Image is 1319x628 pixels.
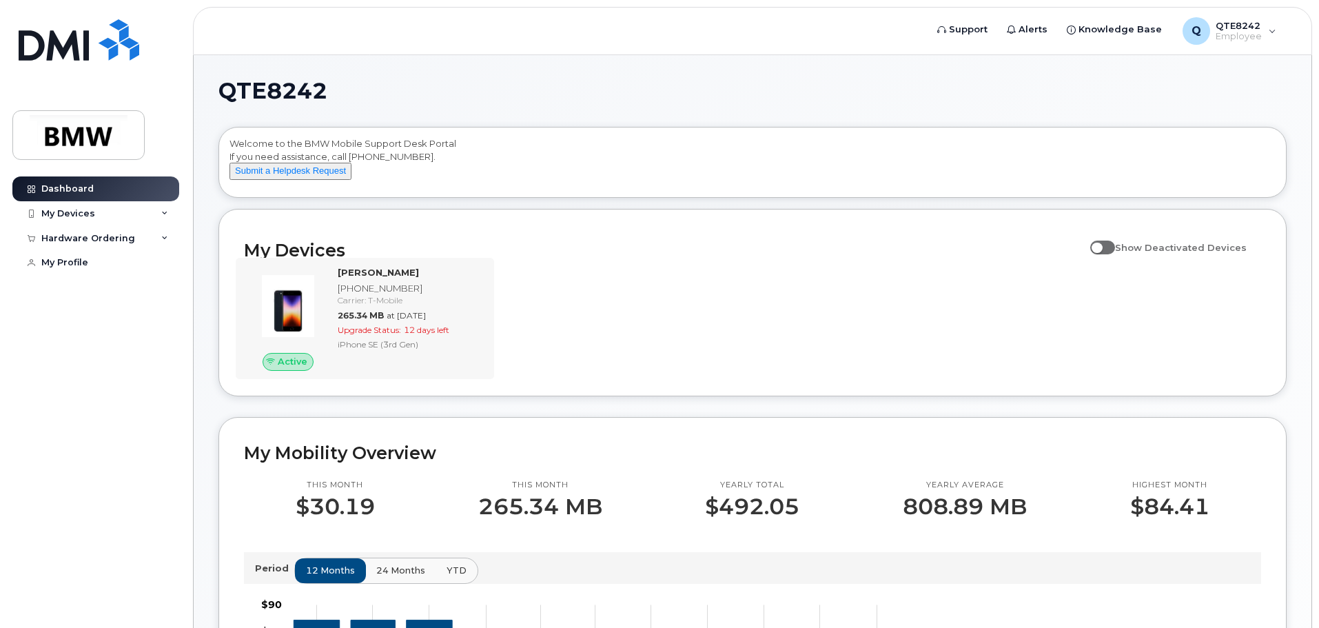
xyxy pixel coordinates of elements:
[338,267,419,278] strong: [PERSON_NAME]
[338,325,401,335] span: Upgrade Status:
[478,480,602,491] p: This month
[338,310,384,321] span: 265.34 MB
[376,564,425,577] span: 24 months
[1115,242,1247,253] span: Show Deactivated Devices
[229,163,351,180] button: Submit a Helpdesk Request
[1130,480,1209,491] p: Highest month
[338,294,480,306] div: Carrier: T-Mobile
[296,494,375,519] p: $30.19
[1259,568,1309,618] iframe: Messenger Launcher
[1130,494,1209,519] p: $84.41
[903,480,1027,491] p: Yearly average
[447,564,467,577] span: YTD
[218,81,327,101] span: QTE8242
[244,443,1261,463] h2: My Mobility Overview
[255,562,294,575] p: Period
[338,338,480,350] div: iPhone SE (3rd Gen)
[387,310,426,321] span: at [DATE]
[229,165,351,176] a: Submit a Helpdesk Request
[278,355,307,368] span: Active
[404,325,449,335] span: 12 days left
[338,282,480,295] div: [PHONE_NUMBER]
[255,273,321,339] img: image20231002-3703462-1angbar.jpeg
[261,598,282,611] tspan: $90
[229,137,1276,192] div: Welcome to the BMW Mobile Support Desk Portal If you need assistance, call [PHONE_NUMBER].
[705,480,799,491] p: Yearly total
[705,494,799,519] p: $492.05
[296,480,375,491] p: This month
[1090,234,1101,245] input: Show Deactivated Devices
[244,266,486,371] a: Active[PERSON_NAME][PHONE_NUMBER]Carrier: T-Mobile265.34 MBat [DATE]Upgrade Status:12 days leftiP...
[903,494,1027,519] p: 808.89 MB
[478,494,602,519] p: 265.34 MB
[244,240,1083,261] h2: My Devices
